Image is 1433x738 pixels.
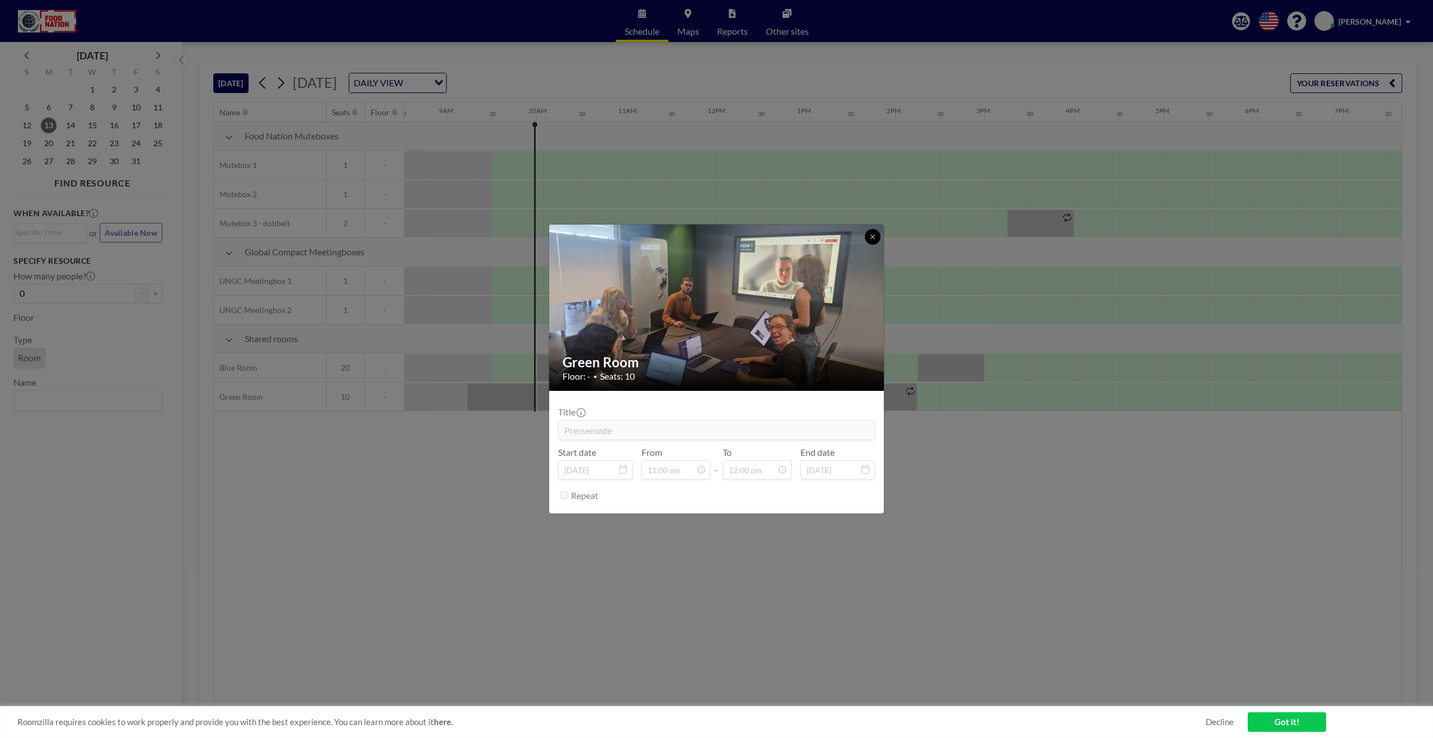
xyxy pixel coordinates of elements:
[800,447,835,458] label: End date
[571,490,598,501] label: Repeat
[563,371,591,382] span: Floor: -
[558,407,584,418] label: Title
[593,372,597,381] span: •
[558,447,596,458] label: Start date
[715,451,718,475] span: -
[434,717,453,727] a: here.
[1248,712,1326,732] a: Got it!
[600,371,635,382] span: Seats: 10
[641,447,662,458] label: From
[17,717,1206,727] span: Roomzilla requires cookies to work properly and provide you with the best experience. You can lea...
[549,181,885,433] img: 537.jpeg
[723,447,732,458] label: To
[1206,717,1234,727] a: Decline
[563,354,872,371] h2: Green Room
[559,421,874,440] input: (No title)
